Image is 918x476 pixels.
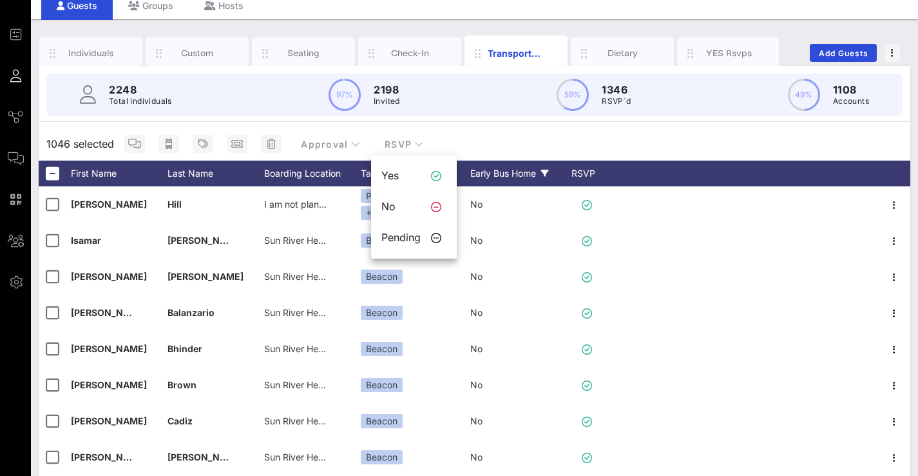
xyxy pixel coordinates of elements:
span: Sun River Health Beacon | [STREET_ADDRESS][PERSON_NAME] [264,379,535,390]
div: No [381,201,421,213]
span: [PERSON_NAME] [71,307,147,318]
div: Last Name [167,161,264,186]
div: Beacon [361,270,403,284]
p: Invited [374,95,400,108]
p: 1346 [602,82,631,97]
span: Sun River Health Beacon | [STREET_ADDRESS][PERSON_NAME] [264,451,535,462]
span: [PERSON_NAME] [167,451,244,462]
span: No [470,451,483,462]
div: +6 ... [361,206,393,220]
button: RSVP [374,132,434,155]
span: No [470,199,483,210]
span: No [470,271,483,282]
div: RSVP [567,161,612,186]
div: Beacon [361,450,403,464]
div: YES Rsvps [700,47,758,59]
span: Sun River Health Beacon | [STREET_ADDRESS][PERSON_NAME] [264,235,535,246]
span: Balanzario [167,307,215,318]
div: Tags [361,161,470,186]
button: Add Guests [810,44,877,62]
span: [PERSON_NAME] [71,415,147,426]
div: First Name [71,161,167,186]
span: [PERSON_NAME] [71,271,147,282]
span: Hill [167,199,182,210]
span: No [470,343,483,354]
div: Beacon [361,342,403,356]
p: Total Individuals [109,95,172,108]
span: [PERSON_NAME] [71,199,147,210]
div: Beacon [361,378,403,392]
span: RSVP [384,139,424,150]
div: Dietary [594,47,651,59]
span: Sun River Health Beacon | [STREET_ADDRESS][PERSON_NAME] [264,343,535,354]
div: Pending [381,232,421,244]
div: Check-In [381,47,439,59]
span: Sun River Health Beacon | [STREET_ADDRESS][PERSON_NAME] [264,271,535,282]
span: No [470,235,483,246]
span: [PERSON_NAME] [167,235,244,246]
div: Beacon [361,306,403,320]
span: Sun River Health Beacon | [STREET_ADDRESS][PERSON_NAME] [264,415,535,426]
div: Seating [275,47,332,59]
div: Boarding Location [264,161,361,186]
p: 2198 [374,82,400,97]
div: Individuals [62,47,120,59]
span: No [470,415,483,426]
div: Transportation [488,46,545,60]
span: Approval [300,139,360,150]
span: 1046 selected [46,136,114,152]
p: 1108 [833,82,869,97]
span: [PERSON_NAME] [71,451,147,462]
span: Cadiz [167,415,193,426]
span: Isamar [71,235,101,246]
span: Sun River Health Beacon | [STREET_ADDRESS][PERSON_NAME] [264,307,535,318]
div: Early Bus Home [470,161,567,186]
button: Approval [290,132,370,155]
p: RSVP`d [602,95,631,108]
div: Peekskill [361,189,408,203]
span: [PERSON_NAME] [71,379,147,390]
div: Custom [169,47,226,59]
span: Bhinder [167,343,202,354]
span: [PERSON_NAME] [167,271,244,282]
p: 2248 [109,82,172,97]
div: Beacon [361,233,403,248]
span: Add Guests [818,48,869,58]
span: I am not planning to take a shuttle. [264,199,410,210]
div: Beacon [361,414,403,428]
span: [PERSON_NAME] [71,343,147,354]
span: Brown [167,379,196,390]
div: Yes [381,170,421,182]
span: No [470,307,483,318]
p: Accounts [833,95,869,108]
span: No [470,379,483,390]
